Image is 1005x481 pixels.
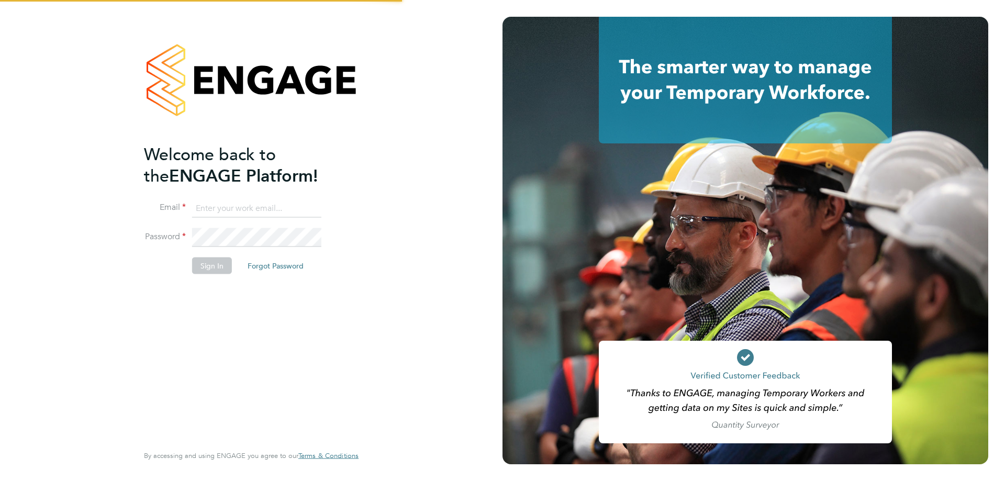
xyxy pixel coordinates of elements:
label: Password [144,231,186,242]
a: Terms & Conditions [298,452,359,460]
h2: ENGAGE Platform! [144,143,348,186]
span: Welcome back to the [144,144,276,186]
span: By accessing and using ENGAGE you agree to our [144,451,359,460]
span: Terms & Conditions [298,451,359,460]
button: Forgot Password [239,258,312,274]
input: Enter your work email... [192,199,321,218]
button: Sign In [192,258,232,274]
label: Email [144,202,186,213]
